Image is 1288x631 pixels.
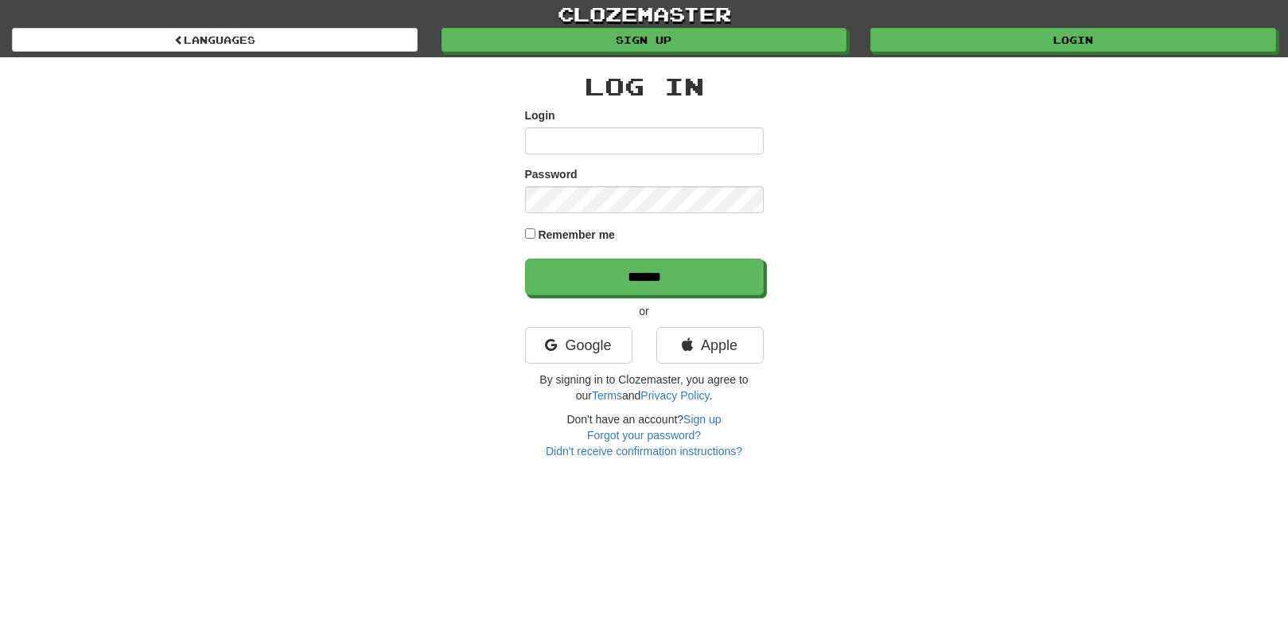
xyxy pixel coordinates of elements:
a: Login [870,28,1276,52]
a: Sign up [683,413,721,426]
a: Google [525,327,632,364]
a: Privacy Policy [640,389,709,402]
a: Terms [592,389,622,402]
h2: Log In [525,73,764,99]
a: Sign up [442,28,847,52]
a: Languages [12,28,418,52]
p: or [525,303,764,319]
label: Login [525,107,555,123]
a: Apple [656,327,764,364]
div: Don't have an account? [525,411,764,459]
a: Forgot your password? [587,429,701,442]
label: Remember me [538,227,615,243]
label: Password [525,166,578,182]
p: By signing in to Clozemaster, you agree to our and . [525,372,764,403]
a: Didn't receive confirmation instructions? [546,445,742,458]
